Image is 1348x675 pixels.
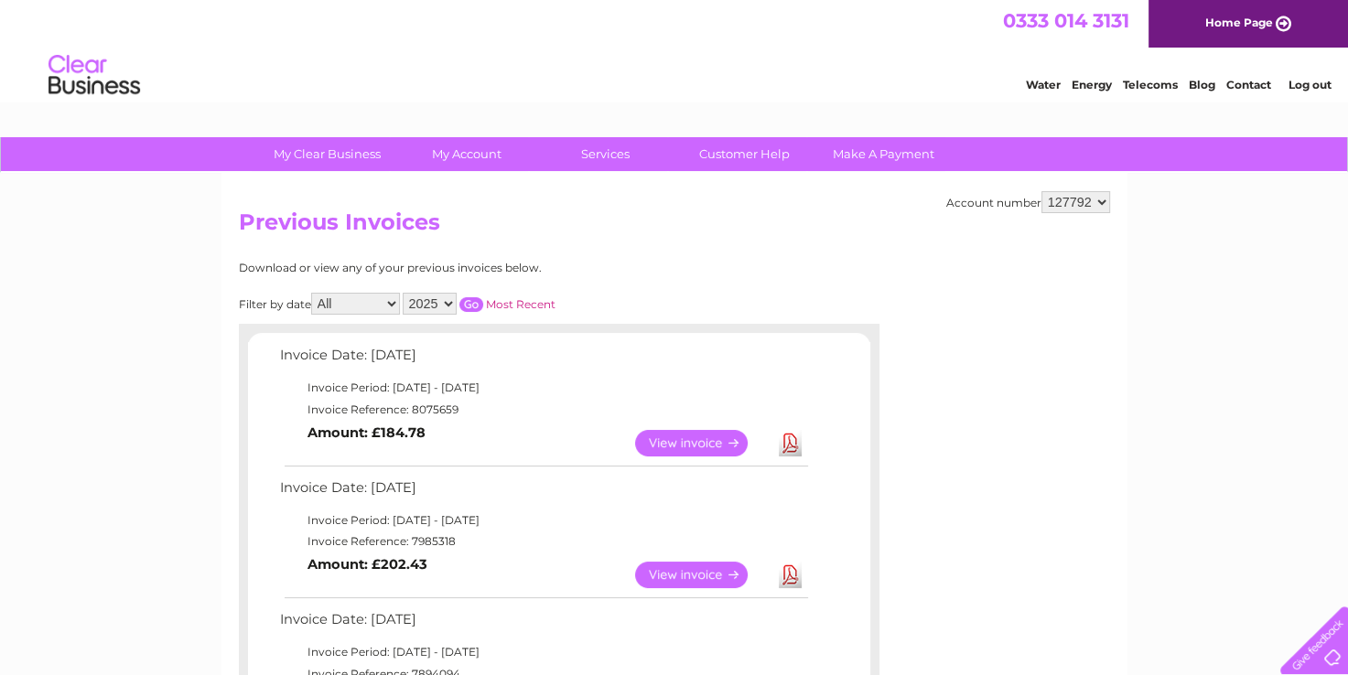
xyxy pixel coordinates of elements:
a: Customer Help [669,137,820,171]
a: Make A Payment [808,137,959,171]
td: Invoice Period: [DATE] - [DATE] [275,641,811,663]
a: Download [779,430,802,456]
div: Account number [946,191,1110,213]
td: Invoice Period: [DATE] - [DATE] [275,377,811,399]
td: Invoice Date: [DATE] [275,607,811,641]
a: 0333 014 3131 [1003,9,1129,32]
b: Amount: £202.43 [307,556,427,573]
div: Download or view any of your previous invoices below. [239,262,719,274]
td: Invoice Date: [DATE] [275,476,811,509]
a: View [635,430,770,456]
td: Invoice Reference: 7985318 [275,530,811,552]
td: Invoice Period: [DATE] - [DATE] [275,509,811,531]
a: Download [779,562,802,588]
a: My Clear Business [252,137,403,171]
td: Invoice Reference: 8075659 [275,399,811,421]
a: Most Recent [486,297,555,311]
b: Amount: £184.78 [307,424,426,441]
img: logo.png [48,48,141,103]
a: View [635,562,770,588]
a: Energy [1072,78,1112,91]
a: Water [1026,78,1061,91]
div: Filter by date [239,293,719,315]
a: Log out [1288,78,1331,91]
a: My Account [391,137,542,171]
a: Blog [1189,78,1215,91]
a: Telecoms [1123,78,1178,91]
a: Services [530,137,681,171]
div: Clear Business is a trading name of Verastar Limited (registered in [GEOGRAPHIC_DATA] No. 3667643... [243,10,1107,89]
a: Contact [1226,78,1271,91]
h2: Previous Invoices [239,209,1110,244]
td: Invoice Date: [DATE] [275,343,811,377]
